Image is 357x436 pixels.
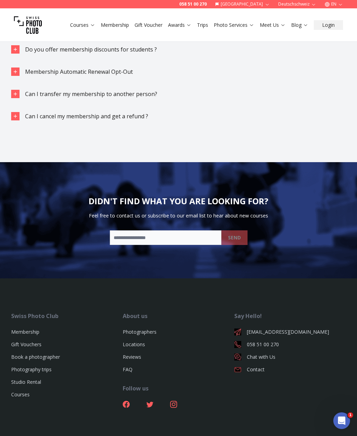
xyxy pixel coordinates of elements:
[234,341,346,348] a: 058 51 00 270
[25,46,157,53] span: Do you offer membership discounts for students ?
[132,20,165,30] button: Gift Voucher
[234,354,346,360] a: Chat with Us
[194,20,211,30] button: Trips
[234,328,346,335] a: [EMAIL_ADDRESS][DOMAIN_NAME]
[123,384,234,393] div: Follow us
[214,22,254,29] a: Photo Services
[123,312,234,320] div: About us
[348,412,353,418] span: 1
[333,412,350,429] iframe: Intercom live chat
[89,196,268,207] h2: DIDN'T FIND WHAT YOU ARE LOOKING FOR?
[11,328,39,335] a: Membership
[221,230,248,245] button: SEND
[11,354,60,360] a: Book a photographer
[11,312,123,320] div: Swiss Photo Club
[260,22,286,29] a: Meet Us
[314,20,343,30] button: Login
[101,22,129,29] a: Membership
[70,22,95,29] a: Courses
[11,379,41,385] a: Studio Rental
[6,84,351,104] button: Can I transfer my membership to another person?
[257,20,288,30] button: Meet Us
[25,112,148,120] span: Can I cancel my membership and get a refund ?
[168,22,191,29] a: Awards
[123,354,141,360] a: Reviews
[197,22,208,29] a: Trips
[291,22,308,29] a: Blog
[14,11,42,39] img: Swiss photo club
[234,366,346,373] a: Contact
[135,22,162,29] a: Gift Voucher
[123,341,145,348] a: Locations
[25,90,157,98] span: Can I transfer my membership to another person?
[165,20,194,30] button: Awards
[228,234,241,241] b: SEND
[179,1,207,7] a: 058 51 00 270
[234,312,346,320] div: Say Hello!
[288,20,311,30] button: Blog
[6,106,351,126] button: Can I cancel my membership and get a refund ?
[11,366,52,373] a: Photography trips
[211,20,257,30] button: Photo Services
[98,20,132,30] button: Membership
[123,328,157,335] a: Photographers
[6,62,351,81] button: Membership Automatic Renewal Opt-Out
[11,341,41,348] a: Gift Vouchers
[25,68,133,76] span: Membership Automatic Renewal Opt-Out
[89,212,268,219] p: Feel free to contact us or subscribe to our email list to hear about new courses
[67,20,98,30] button: Courses
[11,391,30,398] a: Courses
[6,40,351,59] button: Do you offer membership discounts for students ?
[123,366,132,373] a: FAQ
